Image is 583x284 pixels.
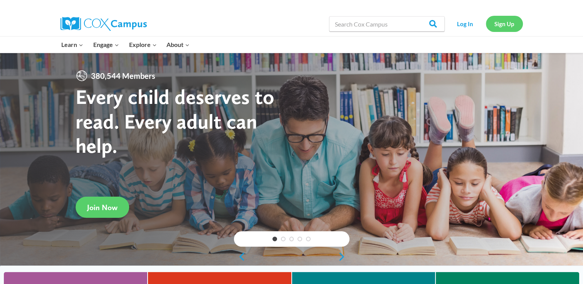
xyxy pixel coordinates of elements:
a: 2 [281,237,286,241]
button: Child menu of About [161,37,195,53]
img: Cox Campus [60,17,147,31]
nav: Secondary Navigation [449,16,523,32]
a: Log In [449,16,482,32]
a: next [338,252,349,261]
div: content slider buttons [234,249,349,264]
button: Child menu of Engage [88,37,124,53]
a: previous [234,252,245,261]
strong: Every child deserves to read. Every adult can help. [76,84,274,158]
nav: Primary Navigation [57,37,195,53]
a: Sign Up [486,16,523,32]
a: 5 [306,237,311,241]
a: 1 [272,237,277,241]
button: Child menu of Explore [124,37,162,53]
a: 4 [297,237,302,241]
button: Child menu of Learn [57,37,89,53]
a: 3 [289,237,294,241]
a: Join Now [76,197,129,218]
input: Search Cox Campus [329,16,445,32]
span: 380,544 Members [88,70,158,82]
span: Join Now [87,203,118,212]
